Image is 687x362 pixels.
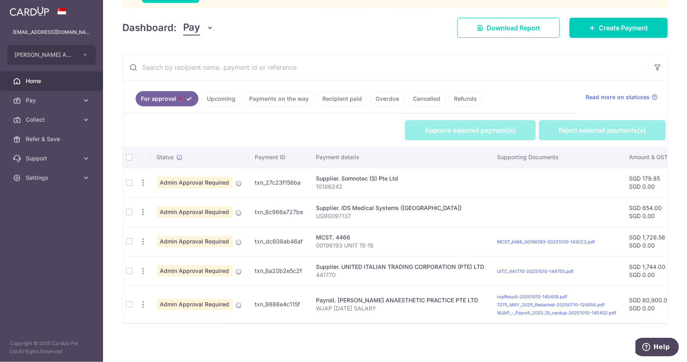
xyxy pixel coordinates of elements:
[157,265,233,277] span: Admin Approval Required
[316,175,485,183] div: Supplier. Somnotec (S) Pte Ltd
[157,153,174,161] span: Status
[183,20,200,35] span: Pay
[202,91,241,106] a: Upcoming
[122,21,177,35] h4: Dashboard:
[497,294,567,300] a: ropResult-20251010-145409.pdf
[316,233,485,241] div: MCST. 4466
[497,302,605,308] a: 7275_MAY_2025_Redacted-20250710-120056.pdf
[26,174,79,182] span: Settings
[599,23,648,33] span: Create Payment
[449,91,482,106] a: Refunds
[497,239,595,245] a: MCST_4466_00196193-20251010-143023.pdf
[10,6,49,16] img: CardUp
[491,147,623,168] th: Supporting Documents
[316,304,485,312] p: WJAP [DATE] SALARY
[136,91,198,106] a: For approval
[249,256,310,285] td: txn_8a20b2e5c2f
[623,285,683,323] td: SGD 80,900.00 SGD 0.00
[408,91,446,106] a: Cancelled
[623,256,683,285] td: SGD 1,744.00 SGD 0.00
[316,263,485,271] div: Supplier. UNITED ITALIAN TRADING CORPORATION (PTE) LTD
[157,236,233,247] span: Admin Approval Required
[310,147,491,168] th: Payment details
[316,271,485,279] p: 441770
[7,45,96,64] button: [PERSON_NAME] Anaesthetic Practice
[623,227,683,256] td: SGD 1,726.56 SGD 0.00
[26,135,79,143] span: Refer & Save
[157,299,233,310] span: Admin Approval Required
[370,91,404,106] a: Overdue
[586,93,650,101] span: Read more on statuses
[13,28,90,36] p: [EMAIL_ADDRESS][DOMAIN_NAME]
[487,23,540,33] span: Download Report
[316,296,485,304] div: Payroll. [PERSON_NAME] ANAESTHETIC PRACTICE PTE LTD
[157,177,233,188] span: Admin Approval Required
[635,338,679,358] iframe: Opens a widget where you can find more information
[249,285,310,323] td: txn_9886e4c115f
[316,183,485,191] p: 10186242
[623,197,683,227] td: SGD 654.00 SGD 0.00
[317,91,367,106] a: Recipient paid
[569,18,668,38] a: Create Payment
[497,268,574,274] a: UITC_441770-20251010-144755.pdf
[183,20,214,35] button: Pay
[26,77,79,85] span: Home
[123,54,648,80] input: Search by recipient name, payment id or reference
[249,227,310,256] td: txn_dc608ab46af
[157,206,233,218] span: Admin Approval Required
[249,197,310,227] td: txn_8c966a727be
[244,91,314,106] a: Payments on the way
[497,310,617,316] a: WJAP_-_Payroll_2025_10_cardup-20251010-145402.pdf
[457,18,560,38] a: Download Report
[316,212,485,220] p: UG90097137
[249,147,310,168] th: Payment ID
[316,241,485,250] p: 00196193 UNIT 15-18
[26,96,79,104] span: Pay
[623,168,683,197] td: SGD 179.85 SGD 0.00
[629,153,668,161] span: Amount & GST
[316,204,485,212] div: Supplier. IDS Medical Systems ([GEOGRAPHIC_DATA])
[26,116,79,124] span: Collect
[249,168,310,197] td: txn_27c23f156ba
[26,154,79,162] span: Support
[586,93,658,101] a: Read more on statuses
[14,51,74,59] span: [PERSON_NAME] Anaesthetic Practice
